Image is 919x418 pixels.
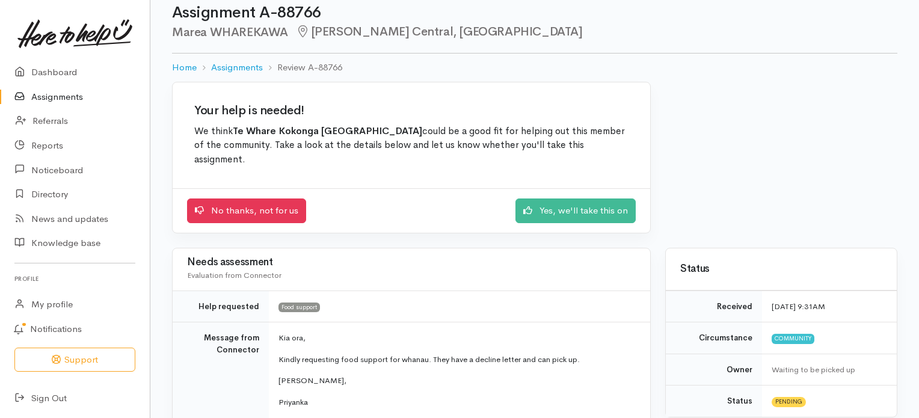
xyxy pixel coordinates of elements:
h2: Marea WHAREKAWA [172,25,897,39]
div: Waiting to be picked up [772,364,882,376]
td: Received [666,290,762,322]
h3: Needs assessment [187,257,636,268]
a: Home [172,61,197,75]
a: Yes, we'll take this on [515,198,636,223]
time: [DATE] 9:31AM [772,301,825,312]
td: Circumstance [666,322,762,354]
p: Kindly requesting food support for whanau. They have a decline letter and can pick up. [278,354,636,366]
p: We think could be a good fit for helping out this member of the community. Take a look at the det... [194,124,629,167]
button: Support [14,348,135,372]
p: Priyanka [278,396,636,408]
span: Evaluation from Connector [187,270,281,280]
a: Assignments [211,61,263,75]
h2: Your help is needed! [194,104,629,117]
h1: Assignment A-88766 [172,4,897,22]
span: Community [772,334,814,343]
h3: Status [680,263,882,275]
h6: Profile [14,271,135,287]
span: Food support [278,303,320,312]
b: Te Whare Kokonga [GEOGRAPHIC_DATA] [233,125,422,137]
span: [PERSON_NAME] Central, [GEOGRAPHIC_DATA] [295,24,583,39]
p: [PERSON_NAME], [278,375,636,387]
li: Review A-88766 [263,61,342,75]
td: Help requested [173,290,269,322]
a: No thanks, not for us [187,198,306,223]
td: Status [666,386,762,417]
nav: breadcrumb [172,54,897,82]
span: Pending [772,397,806,407]
p: Kia ora, [278,332,636,344]
td: Owner [666,354,762,386]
